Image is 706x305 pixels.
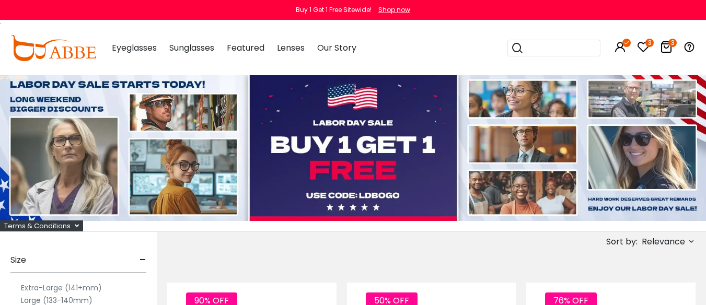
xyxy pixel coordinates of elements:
span: - [140,248,146,273]
img: abbeglasses.com [10,35,96,61]
span: Sort by: [606,236,638,248]
span: Eyeglasses [112,42,157,54]
i: 3 [668,39,677,47]
span: Size [10,248,26,273]
a: Shop now [373,5,410,14]
span: Lenses [277,42,305,54]
span: Sunglasses [169,42,214,54]
div: Buy 1 Get 1 Free Sitewide! [296,5,372,15]
a: 3 [637,43,650,55]
span: Featured [227,42,264,54]
span: Our Story [317,42,356,54]
span: Relevance [642,232,685,251]
label: Extra-Large (141+mm) [21,281,102,294]
a: 3 [660,43,673,55]
i: 3 [645,39,654,47]
div: Shop now [378,5,410,15]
